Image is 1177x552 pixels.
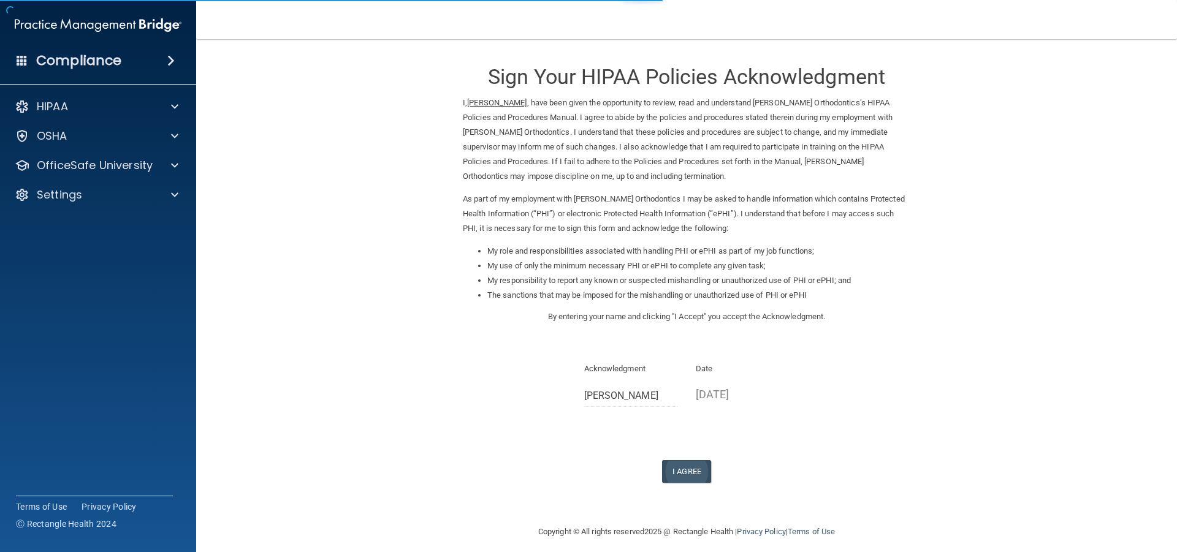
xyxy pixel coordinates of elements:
[696,384,790,404] p: [DATE]
[16,518,116,530] span: Ⓒ Rectangle Health 2024
[737,527,785,536] a: Privacy Policy
[15,13,181,37] img: PMB logo
[487,244,910,259] li: My role and responsibilities associated with handling PHI or ePHI as part of my job functions;
[16,501,67,513] a: Terms of Use
[487,288,910,303] li: The sanctions that may be imposed for the mishandling or unauthorized use of PHI or ePHI
[15,129,178,143] a: OSHA
[696,361,790,376] p: Date
[584,361,678,376] p: Acknowledgment
[37,99,68,114] p: HIPAA
[15,158,178,173] a: OfficeSafe University
[467,98,527,107] ins: [PERSON_NAME]
[15,187,178,202] a: Settings
[82,501,137,513] a: Privacy Policy
[37,129,67,143] p: OSHA
[15,99,178,114] a: HIPAA
[788,527,835,536] a: Terms of Use
[463,512,910,551] div: Copyright © All rights reserved 2025 @ Rectangle Health | |
[37,158,153,173] p: OfficeSafe University
[463,192,910,236] p: As part of my employment with [PERSON_NAME] Orthodontics I may be asked to handle information whi...
[463,96,910,184] p: I, , have been given the opportunity to review, read and understand [PERSON_NAME] Orthodontics’s ...
[487,273,910,288] li: My responsibility to report any known or suspected mishandling or unauthorized use of PHI or ePHI...
[584,384,678,407] input: Full Name
[662,460,711,483] button: I Agree
[37,187,82,202] p: Settings
[463,66,910,88] h3: Sign Your HIPAA Policies Acknowledgment
[463,309,910,324] p: By entering your name and clicking "I Accept" you accept the Acknowledgment.
[36,52,121,69] h4: Compliance
[487,259,910,273] li: My use of only the minimum necessary PHI or ePHI to complete any given task;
